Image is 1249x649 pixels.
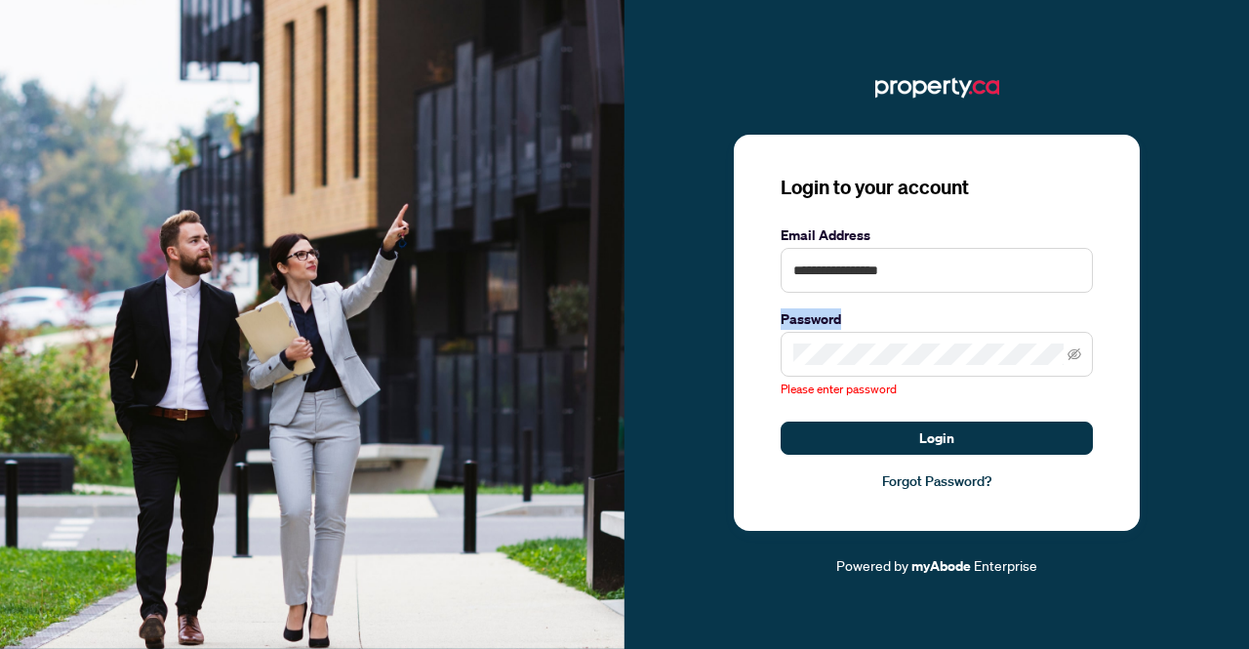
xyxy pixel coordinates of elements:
h3: Login to your account [781,174,1093,201]
span: Login [919,423,954,454]
span: Powered by [836,556,908,574]
a: Forgot Password? [781,470,1093,492]
span: Please enter password [781,382,897,396]
button: Login [781,422,1093,455]
span: eye-invisible [1068,347,1081,361]
label: Password [781,308,1093,330]
img: ma-logo [875,72,999,103]
label: Email Address [781,224,1093,246]
span: Enterprise [974,556,1037,574]
a: myAbode [911,555,971,577]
